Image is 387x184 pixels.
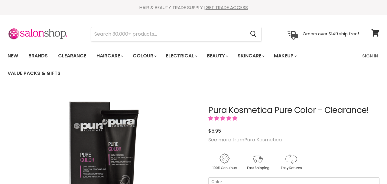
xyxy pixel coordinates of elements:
a: Beauty [202,50,232,62]
span: 5.00 stars [208,115,239,122]
a: New [3,50,23,62]
input: Search [91,27,245,41]
span: See more from [208,136,282,143]
h1: Pura Kosmetica Pure Color - Clearance! [208,106,379,115]
a: Value Packs & Gifts [3,67,65,80]
a: Clearance [54,50,91,62]
p: Orders over $149 ship free! [303,31,359,37]
a: Electrical [161,50,201,62]
form: Product [91,27,262,41]
button: Search [245,27,261,41]
a: Sign In [359,50,382,62]
a: Skincare [233,50,268,62]
span: $5.95 [208,128,221,134]
a: Colour [128,50,160,62]
img: returns.gif [275,153,307,171]
img: genuine.gif [208,153,240,171]
ul: Main menu [3,47,359,82]
a: GET TRADE ACCESS [206,4,248,11]
a: Pura Kosmetica [244,136,282,143]
img: shipping.gif [242,153,274,171]
a: Haircare [92,50,127,62]
a: Makeup [269,50,301,62]
a: Brands [24,50,52,62]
